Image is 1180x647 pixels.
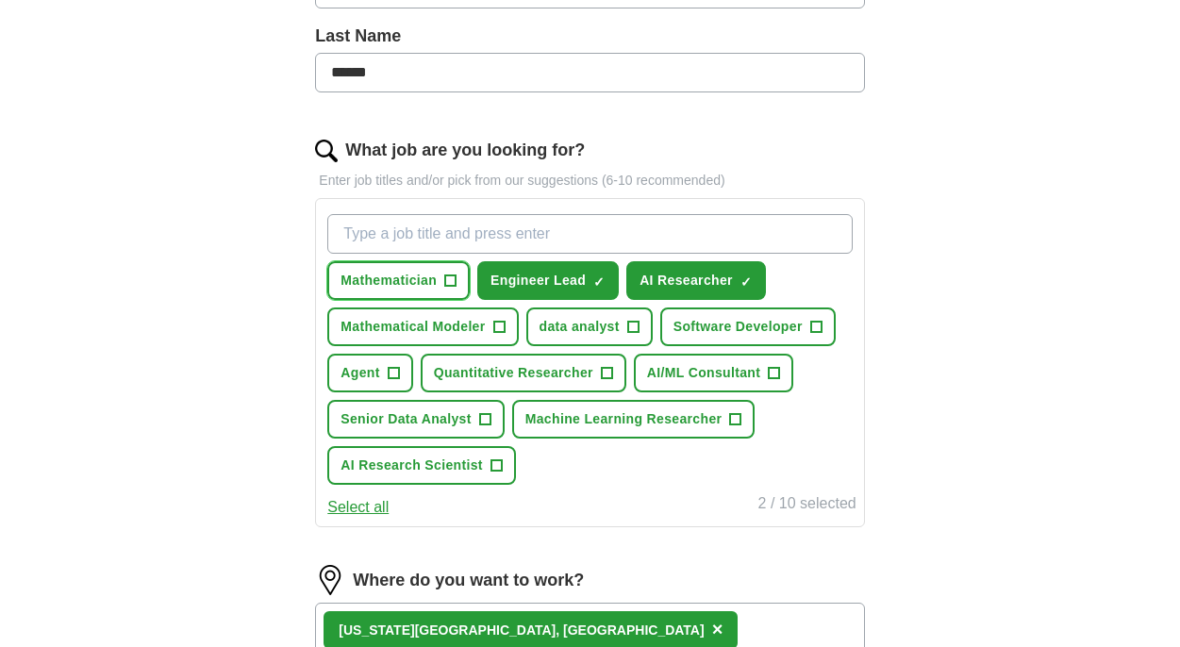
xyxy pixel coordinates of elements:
button: Agent [327,354,412,392]
span: Senior Data Analyst [341,409,471,429]
button: Engineer Lead✓ [477,261,619,300]
button: Mathematician [327,261,470,300]
img: search.png [315,140,338,162]
span: data analyst [540,317,620,337]
label: Last Name [315,24,864,49]
div: [US_STATE][GEOGRAPHIC_DATA], [GEOGRAPHIC_DATA] [339,621,704,640]
button: AI/ML Consultant [634,354,793,392]
span: Engineer Lead [490,271,586,290]
button: AI Research Scientist [327,446,516,485]
img: location.png [315,565,345,595]
label: Where do you want to work? [353,568,584,593]
span: × [712,619,723,639]
span: Mathematical Modeler [341,317,485,337]
button: Quantitative Researcher [421,354,626,392]
span: Quantitative Researcher [434,363,593,383]
button: Mathematical Modeler [327,307,518,346]
span: Mathematician [341,271,437,290]
button: AI Researcher✓ [626,261,766,300]
span: ✓ [593,274,605,290]
span: AI/ML Consultant [647,363,760,383]
div: 2 / 10 selected [758,492,856,519]
button: data analyst [526,307,653,346]
span: Software Developer [673,317,803,337]
p: Enter job titles and/or pick from our suggestions (6-10 recommended) [315,171,864,191]
span: Machine Learning Researcher [525,409,723,429]
span: AI Research Scientist [341,456,483,475]
span: AI Researcher [640,271,733,290]
label: What job are you looking for? [345,138,585,163]
span: Agent [341,363,379,383]
span: ✓ [740,274,752,290]
button: Senior Data Analyst [327,400,504,439]
button: Select all [327,496,389,519]
button: Machine Learning Researcher [512,400,756,439]
button: Software Developer [660,307,836,346]
button: × [712,616,723,644]
input: Type a job title and press enter [327,214,852,254]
